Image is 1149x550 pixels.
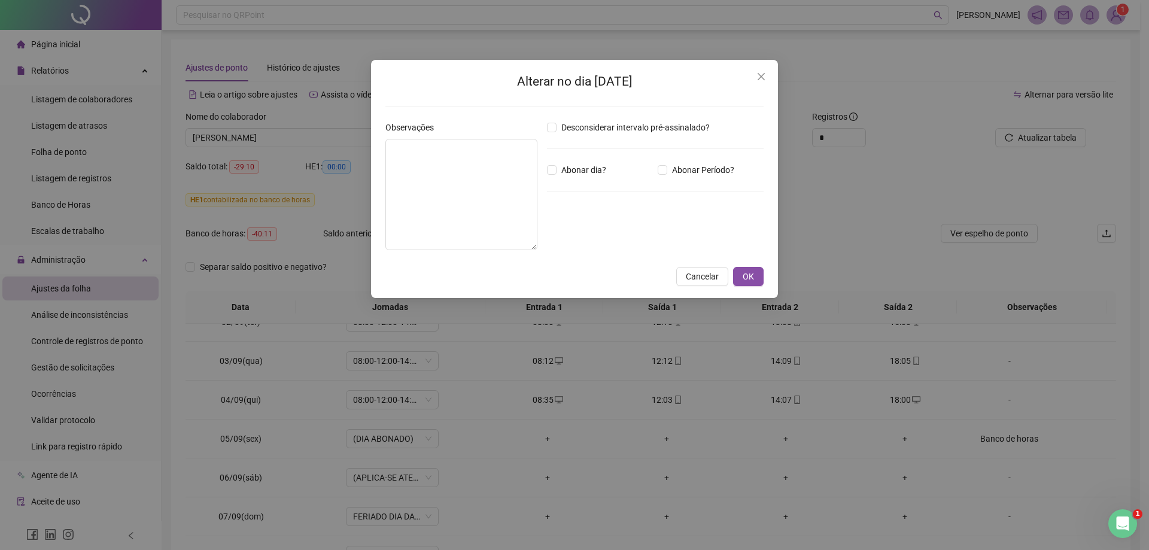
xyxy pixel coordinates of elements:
span: Abonar dia? [557,163,611,177]
span: Cancelar [686,270,719,283]
button: Cancelar [676,267,728,286]
button: OK [733,267,764,286]
label: Observações [385,121,442,134]
h2: Alterar no dia [DATE] [385,72,764,92]
span: Desconsiderar intervalo pré-assinalado? [557,121,715,134]
span: OK [743,270,754,283]
span: 1 [1133,509,1142,519]
span: Abonar Período? [667,163,739,177]
span: close [756,72,766,81]
iframe: Intercom live chat [1108,509,1137,538]
button: Close [752,67,771,86]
